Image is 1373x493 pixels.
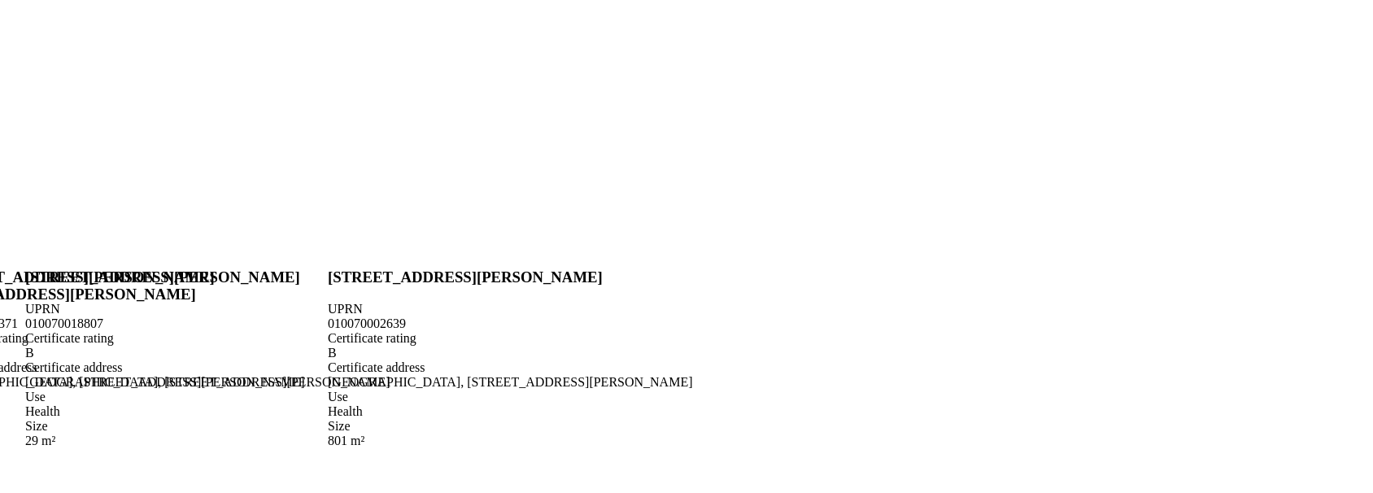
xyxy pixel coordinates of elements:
[328,302,693,316] div: UPRN
[25,268,390,286] h3: [STREET_ADDRESS][PERSON_NAME]
[25,316,390,331] div: 010070018807
[328,331,693,346] div: Certificate rating
[25,375,390,390] div: [GEOGRAPHIC_DATA], [STREET_ADDRESS][PERSON_NAME]
[25,346,390,360] div: B
[328,375,693,390] div: [GEOGRAPHIC_DATA], [STREET_ADDRESS][PERSON_NAME]
[25,390,390,404] div: Use
[328,316,693,331] div: 010070002639
[25,302,390,316] div: UPRN
[25,419,390,434] div: Size
[328,404,693,419] div: Health
[25,404,390,419] div: Health
[328,268,693,286] h3: [STREET_ADDRESS][PERSON_NAME]
[328,434,693,448] div: 801 m²
[328,419,693,434] div: Size
[25,331,390,346] div: Certificate rating
[328,360,693,375] div: Certificate address
[328,390,693,404] div: Use
[328,346,693,360] div: B
[25,360,390,375] div: Certificate address
[25,434,390,448] div: 29 m²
